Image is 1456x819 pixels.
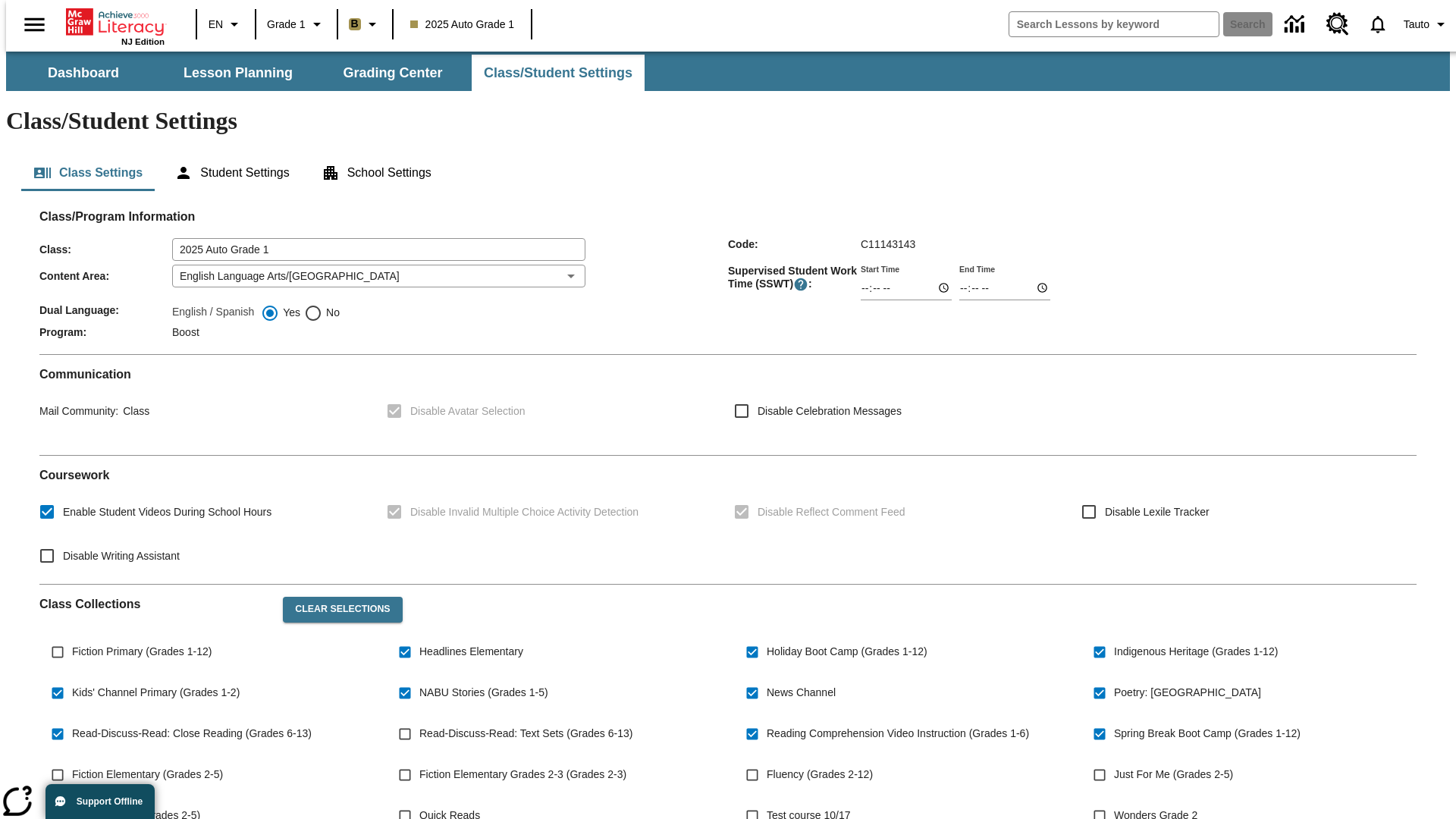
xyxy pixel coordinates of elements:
[39,367,1417,381] h2: Communication
[283,597,402,623] button: Clear Selections
[419,767,626,783] span: Fiction Elementary Grades 2-3 (Grades 2-3)
[1009,12,1219,36] input: search field
[419,726,632,742] span: Read-Discuss-Read: Text Sets (Grades 6-13)
[63,504,271,520] span: Enable Student Videos During School Hours
[39,468,1417,572] div: Coursework
[6,55,646,91] div: SubNavbar
[72,726,312,742] span: Read-Discuss-Read: Close Reading (Grades 6-13)
[172,326,199,338] span: Boost
[39,405,118,417] span: Mail Community :
[39,270,172,282] span: Content Area :
[162,55,314,91] button: Lesson Planning
[6,52,1450,91] div: SubNavbar
[162,155,301,191] button: Student Settings
[172,304,254,322] label: English / Spanish
[1276,4,1317,45] a: Data Center
[72,685,240,701] span: Kids' Channel Primary (Grades 1-2)
[767,767,873,783] span: Fluency (Grades 2-12)
[419,644,523,660] span: Headlines Elementary
[209,17,223,33] span: EN
[1114,767,1233,783] span: Just For Me (Grades 2-5)
[317,55,469,91] button: Grading Center
[72,644,212,660] span: Fiction Primary (Grades 1-12)
[77,796,143,807] span: Support Offline
[21,155,1435,191] div: Class/Student Settings
[728,238,861,250] span: Code :
[1398,11,1456,38] button: Profile/Settings
[309,155,444,191] button: School Settings
[39,468,1417,482] h2: Course work
[279,305,300,321] span: Yes
[1105,504,1210,520] span: Disable Lexile Tracker
[261,11,332,38] button: Grade: Grade 1, Select a grade
[767,685,836,701] span: News Channel
[1114,685,1261,701] span: Poetry: [GEOGRAPHIC_DATA]
[202,11,250,38] button: Language: EN, Select a language
[410,403,526,419] span: Disable Avatar Selection
[767,726,1029,742] span: Reading Comprehension Video Instruction (Grades 1-6)
[72,767,223,783] span: Fiction Elementary (Grades 2-5)
[39,597,271,611] h2: Class Collections
[121,37,165,46] span: NJ Edition
[172,265,585,287] div: English Language Arts/[GEOGRAPHIC_DATA]
[1358,5,1398,44] a: Notifications
[861,263,899,275] label: Start Time
[66,5,165,46] div: Home
[39,304,172,316] span: Dual Language :
[45,784,155,819] button: Support Offline
[21,155,155,191] button: Class Settings
[959,263,995,275] label: End Time
[767,644,927,660] span: Holiday Boot Camp (Grades 1-12)
[1317,4,1358,45] a: Resource Center, Will open in new tab
[12,2,57,47] button: Open side menu
[1114,644,1278,660] span: Indigenous Heritage (Grades 1-12)
[267,17,306,33] span: Grade 1
[39,243,172,256] span: Class :
[39,209,1417,224] h2: Class/Program Information
[728,265,861,292] span: Supervised Student Work Time (SSWT) :
[1404,17,1429,33] span: Tauto
[351,14,359,33] span: B
[8,55,159,91] button: Dashboard
[410,17,515,33] span: 2025 Auto Grade 1
[39,367,1417,443] div: Communication
[419,685,548,701] span: NABU Stories (Grades 1-5)
[758,403,902,419] span: Disable Celebration Messages
[861,238,915,250] span: C11143143
[6,107,1450,135] h1: Class/Student Settings
[39,224,1417,342] div: Class/Program Information
[63,548,180,564] span: Disable Writing Assistant
[1114,726,1301,742] span: Spring Break Boot Camp (Grades 1-12)
[472,55,645,91] button: Class/Student Settings
[39,326,172,338] span: Program :
[66,7,165,37] a: Home
[410,504,639,520] span: Disable Invalid Multiple Choice Activity Detection
[322,305,340,321] span: No
[343,11,388,38] button: Boost Class color is light brown. Change class color
[758,504,905,520] span: Disable Reflect Comment Feed
[172,238,585,261] input: Class
[118,405,149,417] span: Class
[793,277,808,292] button: Supervised Student Work Time is the timeframe when students can take LevelSet and when lessons ar...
